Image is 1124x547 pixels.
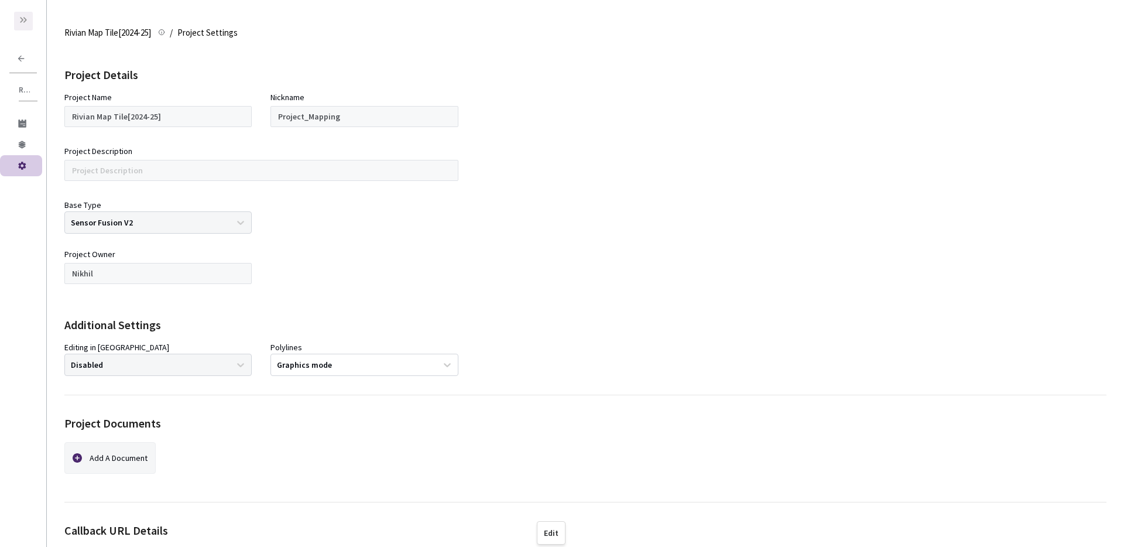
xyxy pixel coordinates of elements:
[64,91,112,104] div: Project Name
[64,341,169,354] div: Editing in [GEOGRAPHIC_DATA]
[170,26,173,40] li: /
[270,91,304,104] div: Nickname
[64,160,458,181] input: Project Description
[64,414,161,432] div: Project Documents
[64,106,252,127] input: Project Name
[177,26,238,40] span: Project Settings
[64,248,115,261] div: Project Owner
[64,26,151,40] span: Rivian Map Tile[2024-25]
[64,316,1106,334] div: Additional Settings
[64,66,1106,84] div: Project Details
[270,341,302,354] div: Polylines
[64,521,168,545] div: Callback URL Details
[19,85,30,95] span: Rivian Map Tile[2024-25]
[64,145,132,158] div: Project Description
[277,360,332,371] div: Graphics mode
[270,106,458,127] input: Project Nickname
[90,446,150,470] div: Add A Document
[544,528,558,538] div: Edit
[64,199,101,211] div: Base Type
